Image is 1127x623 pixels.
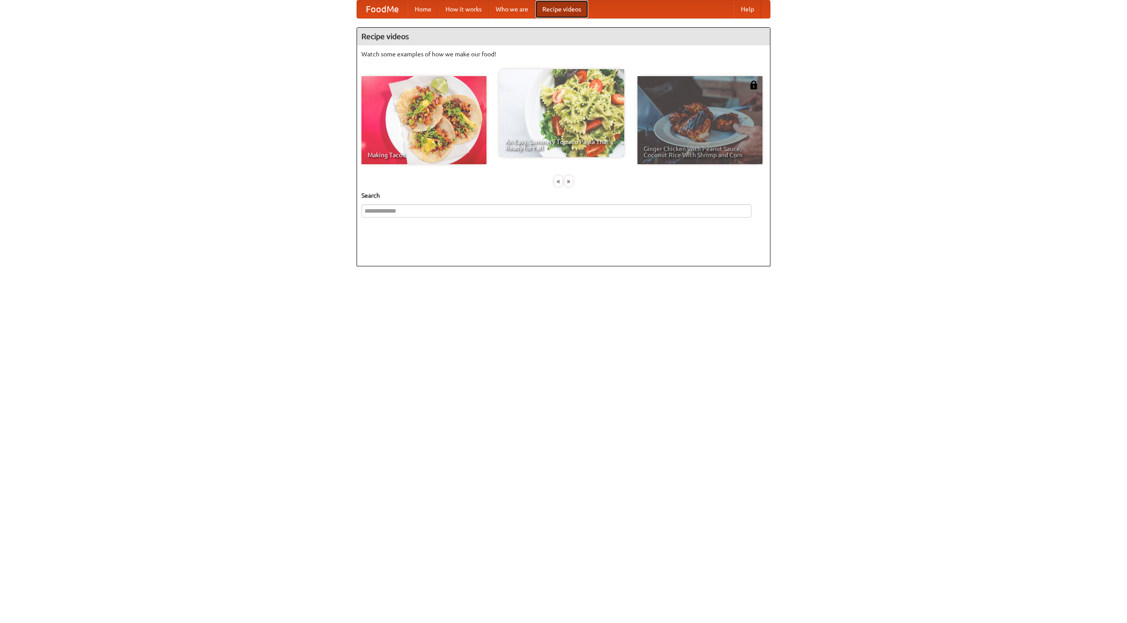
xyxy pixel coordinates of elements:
span: An Easy, Summery Tomato Pasta That's Ready for Fall [505,139,618,151]
div: » [565,176,573,187]
a: Home [408,0,438,18]
h5: Search [361,191,766,200]
p: Watch some examples of how we make our food! [361,50,766,59]
a: An Easy, Summery Tomato Pasta That's Ready for Fall [499,69,624,157]
img: 483408.png [749,81,758,89]
a: FoodMe [357,0,408,18]
h4: Recipe videos [357,28,770,45]
span: Making Tacos [368,152,480,158]
a: Who we are [489,0,535,18]
a: Help [734,0,761,18]
div: « [554,176,562,187]
a: Recipe videos [535,0,588,18]
a: Making Tacos [361,76,486,164]
a: How it works [438,0,489,18]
